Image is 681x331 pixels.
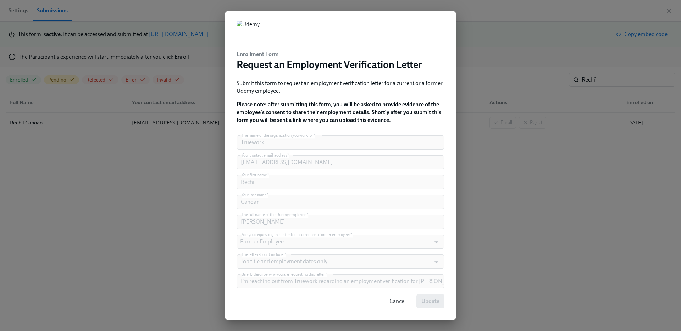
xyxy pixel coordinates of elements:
strong: Please note: after submitting this form, you will be asked to provide evidence of the employee's ... [237,101,441,123]
p: Submit this form to request an employment verification letter for a current or a former Udemy emp... [237,79,444,95]
h6: Enrollment Form [237,50,422,58]
span: Cancel [389,298,406,305]
img: Udemy [237,21,260,42]
h3: Request an Employment Verification Letter [237,58,422,71]
button: Cancel [384,294,411,308]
